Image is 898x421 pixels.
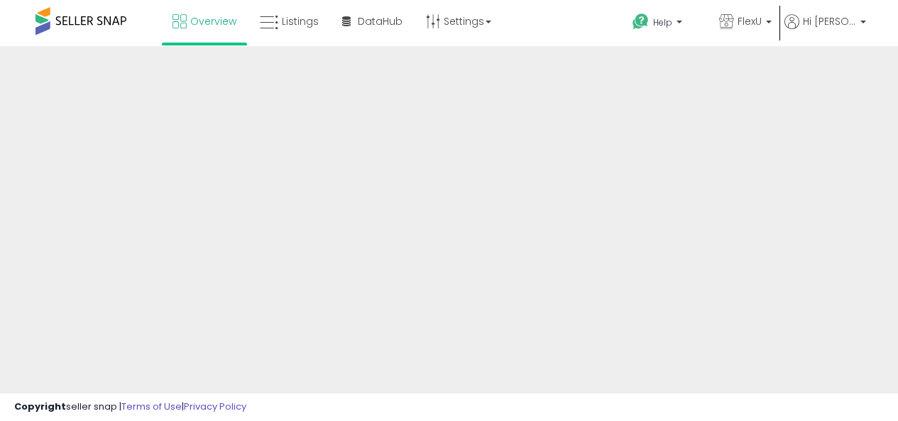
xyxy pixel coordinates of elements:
[184,400,246,413] a: Privacy Policy
[738,14,762,28] span: FlexU
[121,400,182,413] a: Terms of Use
[14,400,66,413] strong: Copyright
[632,13,650,31] i: Get Help
[14,400,246,414] div: seller snap | |
[190,14,236,28] span: Overview
[358,14,403,28] span: DataHub
[784,14,866,46] a: Hi [PERSON_NAME]
[282,14,319,28] span: Listings
[621,2,706,46] a: Help
[653,16,672,28] span: Help
[803,14,856,28] span: Hi [PERSON_NAME]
